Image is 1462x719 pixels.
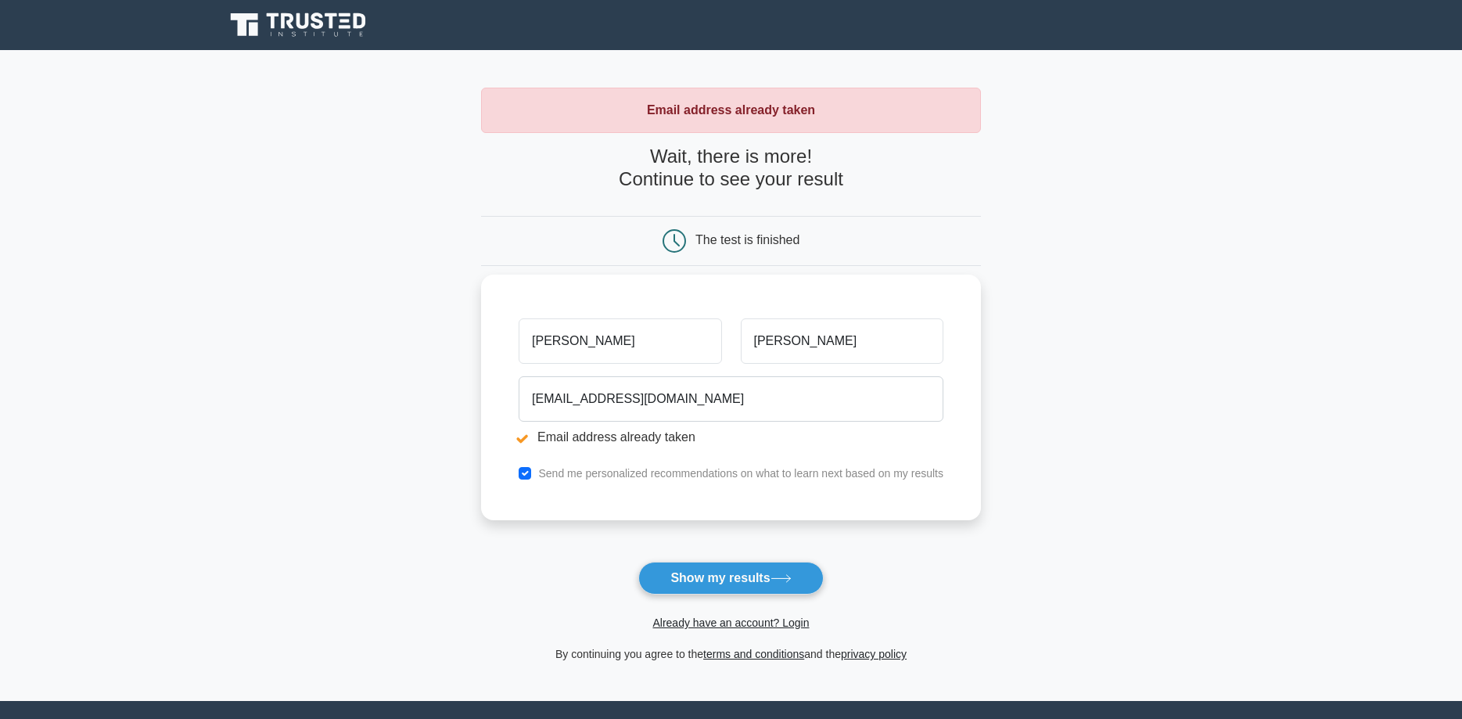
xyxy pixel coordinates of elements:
[652,617,809,629] a: Already have an account? Login
[519,428,943,447] li: Email address already taken
[538,467,943,480] label: Send me personalized recommendations on what to learn next based on my results
[841,648,907,660] a: privacy policy
[519,376,943,422] input: Email
[519,318,721,364] input: First name
[695,233,799,246] div: The test is finished
[481,146,981,191] h4: Wait, there is more! Continue to see your result
[647,103,815,117] strong: Email address already taken
[741,318,943,364] input: Last name
[703,648,804,660] a: terms and conditions
[472,645,990,663] div: By continuing you agree to the and the
[638,562,823,595] button: Show my results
